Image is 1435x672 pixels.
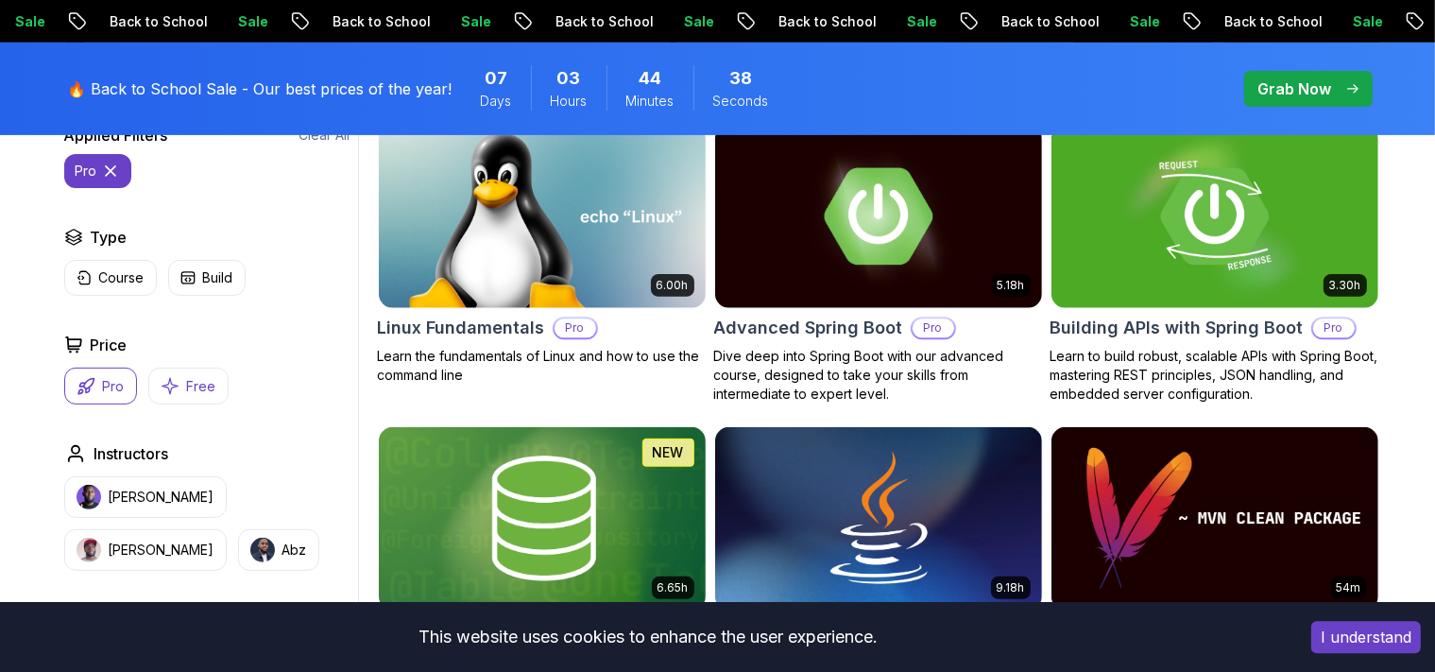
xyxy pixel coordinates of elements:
img: instructor img [250,538,275,562]
p: 6.00h [657,278,689,293]
h2: Linux Fundamentals [378,315,545,341]
p: NEW [653,443,684,462]
button: pro [64,154,131,188]
p: Abz [282,541,307,560]
a: Building APIs with Spring Boot card3.30hBuilding APIs with Spring BootProLearn to build robust, s... [1051,124,1379,404]
div: This website uses cookies to enhance the user experience. [14,616,1283,658]
p: 9.18h [997,580,1025,595]
p: Learn to build robust, scalable APIs with Spring Boot, mastering REST principles, JSON handling, ... [1051,347,1379,404]
button: Course [64,260,157,296]
p: [PERSON_NAME] [109,541,214,560]
button: Build [168,260,246,296]
img: instructor img [77,485,101,509]
p: Back to School [461,12,589,31]
img: Java for Developers card [715,427,1042,611]
p: Sale [144,12,204,31]
p: Pro [1313,319,1355,337]
p: 54m [1337,580,1361,595]
p: Free [187,377,216,396]
span: Seconds [713,92,769,111]
p: Dive deep into Spring Boot with our advanced course, designed to take your skills from intermedia... [714,347,1043,404]
p: Pro [913,319,954,337]
img: Maven Essentials card [1051,427,1378,611]
p: Pro [555,319,596,337]
p: Back to School [684,12,812,31]
img: instructor img [77,538,101,562]
p: Back to School [1130,12,1258,31]
h2: Applied Filters [64,124,168,146]
span: Minutes [626,92,675,111]
p: Sale [367,12,427,31]
p: Build [203,268,233,287]
p: Sale [1035,12,1096,31]
h2: Instructors [94,442,169,465]
p: Course [99,268,145,287]
img: Advanced Spring Boot card [715,125,1042,308]
p: [PERSON_NAME] [109,488,214,507]
p: Pro [103,377,125,396]
button: Accept cookies [1311,621,1421,653]
img: Building APIs with Spring Boot card [1051,125,1378,308]
p: Back to School [907,12,1035,31]
button: Free [148,368,229,405]
button: Clear All [299,126,350,145]
h2: Building APIs with Spring Boot [1051,315,1304,341]
button: instructor img[PERSON_NAME] [64,476,227,518]
span: 7 Days [485,65,507,92]
p: 5.18h [998,278,1025,293]
p: Back to School [238,12,367,31]
p: pro [76,162,97,181]
img: Linux Fundamentals card [379,125,706,308]
p: Learn the fundamentals of Linux and how to use the command line [378,347,707,385]
button: instructor imgAbz [238,529,319,571]
p: Grab Now [1258,78,1332,100]
h2: Advanced Spring Boot [714,315,903,341]
h2: Type [91,226,128,249]
p: Sale [589,12,650,31]
p: Sale [1258,12,1319,31]
p: 6.65h [658,580,689,595]
p: 3.30h [1329,278,1361,293]
h2: Price [91,334,128,356]
p: 🔥 Back to School Sale - Our best prices of the year! [68,78,453,100]
span: 3 Hours [557,65,581,92]
span: 38 Seconds [729,65,752,92]
span: Hours [551,92,588,111]
img: Spring Data JPA card [379,427,706,611]
a: Linux Fundamentals card6.00hLinux FundamentalsProLearn the fundamentals of Linux and how to use t... [378,124,707,385]
p: Sale [812,12,873,31]
button: instructor img[PERSON_NAME] [64,529,227,571]
button: Pro [64,368,137,405]
span: 44 Minutes [639,65,661,92]
p: Back to School [15,12,144,31]
span: Days [481,92,512,111]
a: Advanced Spring Boot card5.18hAdvanced Spring BootProDive deep into Spring Boot with our advanced... [714,124,1043,404]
